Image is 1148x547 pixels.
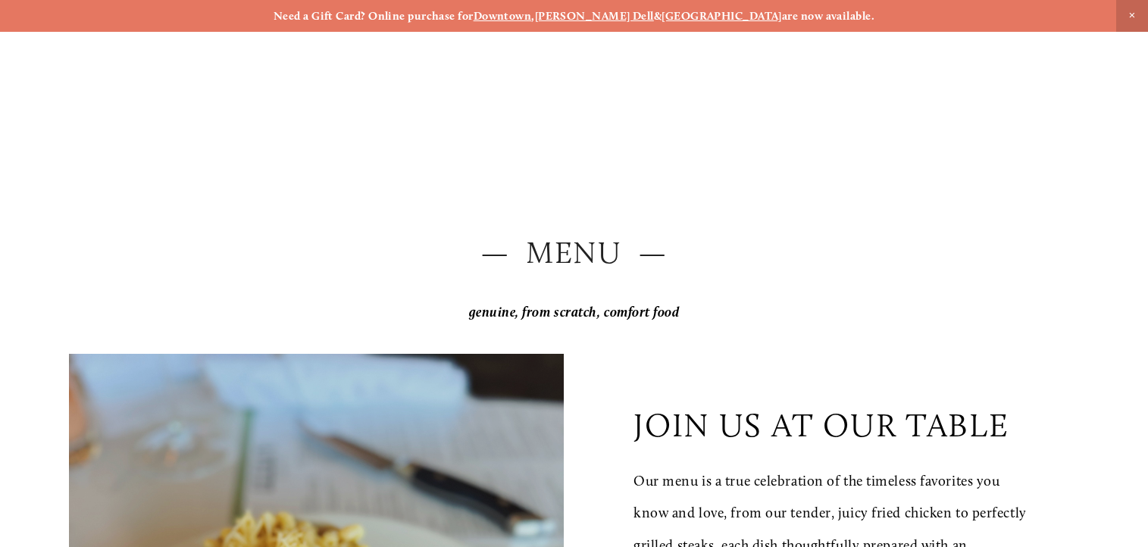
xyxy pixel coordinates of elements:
strong: , [531,9,534,23]
strong: & [654,9,662,23]
em: genuine, from scratch, comfort food [469,304,680,320]
strong: Need a Gift Card? Online purchase for [274,9,474,23]
a: Downtown [474,9,532,23]
a: [GEOGRAPHIC_DATA] [662,9,782,23]
a: [PERSON_NAME] Dell [535,9,654,23]
p: join us at our table [633,406,1009,445]
h2: — Menu — [69,231,1079,273]
strong: are now available. [782,9,874,23]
